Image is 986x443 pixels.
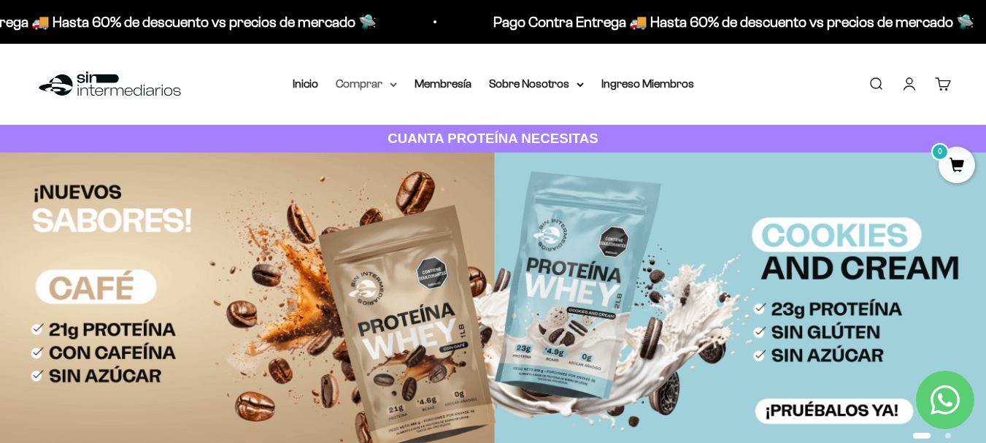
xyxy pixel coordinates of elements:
[939,158,975,174] a: 0
[388,131,598,146] strong: CUANTA PROTEÍNA NECESITAS
[293,77,318,90] a: Inicio
[336,74,397,93] summary: Comprar
[601,77,694,90] a: Ingreso Miembros
[415,77,471,90] a: Membresía
[422,10,903,34] p: Pago Contra Entrega 🚚 Hasta 60% de descuento vs precios de mercado 🛸
[489,74,584,93] summary: Sobre Nosotros
[931,143,949,161] mark: 0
